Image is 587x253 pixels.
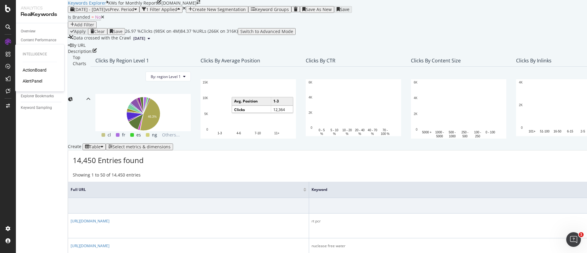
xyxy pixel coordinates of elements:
[319,128,325,132] text: 0 - 5
[68,14,90,20] span: Is Branded
[71,243,109,248] a: [URL][DOMAIN_NAME]
[381,132,389,136] text: 100 %
[300,6,334,13] button: Save As New
[186,6,248,13] button: Create New Segmentation
[201,79,296,139] svg: A chart.
[95,58,149,64] div: Clicks By region Level 1
[71,218,109,224] a: [URL][DOMAIN_NAME]
[183,6,186,10] div: times
[95,94,191,131] svg: A chart.
[83,143,106,150] button: Table
[519,103,523,107] text: 2K
[217,132,222,135] text: 1-3
[73,155,144,165] span: 14,450 Entries found
[519,81,523,84] text: 4K
[23,67,46,73] a: ActionBoard
[240,29,293,34] div: Switch to Advanced Mode
[133,36,145,41] span: 2024 Jul. 2nd
[68,28,88,35] button: Apply
[449,135,456,138] text: 1000
[566,232,581,247] iframe: Intercom live chat
[113,144,171,149] div: Select metrics & dimensions
[529,130,536,133] text: 101+
[238,28,296,35] button: Switch to Advanced Mode
[540,130,550,133] text: 51-100
[136,131,141,139] span: es
[21,11,63,18] div: RealKeywords
[204,112,208,116] text: 5K
[342,128,352,132] text: 10 - 20
[21,5,63,11] div: Analytics
[306,7,332,12] div: Save As New
[106,143,173,150] button: Select metrics & dimensions
[414,97,418,100] text: 4K
[107,28,125,35] button: Save
[73,172,141,179] div: Showing 1 to 50 of 14,450 entries
[311,126,312,129] text: 0
[474,131,481,134] text: 100 -
[21,93,63,99] a: Explorer Bookmarks
[422,131,432,134] text: 5000 +
[122,131,125,139] span: fr
[255,132,261,135] text: 7-10
[125,28,180,35] div: 26.97 % Clicks ( 985K on 4M )
[475,135,480,138] text: 250
[306,58,335,64] div: Clicks By CTR
[201,58,260,64] div: Clicks By Average Position
[21,37,63,43] a: Content Performance
[579,232,584,237] span: 1
[462,135,467,138] text: 500
[553,130,561,133] text: 16-50
[358,132,361,136] text: %
[255,7,289,12] div: Keyword Groups
[414,81,418,84] text: 6K
[72,42,86,48] span: By URL
[581,130,585,133] text: 2-5
[411,79,506,139] div: A chart.
[151,74,181,79] span: By: region Level 1
[382,128,388,132] text: 70 -
[308,111,312,114] text: 2K
[180,28,238,35] div: 84.37 % URLs ( 266K on 316K )
[73,35,131,42] div: Data crossed with the Crawl
[21,105,52,111] div: Keyword Sampling
[74,22,94,27] div: Add Filter
[146,72,191,81] button: By: region Level 1
[108,131,111,139] span: cl
[237,132,241,135] text: 4-6
[68,6,139,13] button: [DATE] - [DATE]vsPrev. Period
[152,131,157,139] span: ng
[521,126,523,129] text: 0
[89,144,101,149] div: Table
[71,187,294,192] span: Full URL
[567,130,573,133] text: 6-15
[94,29,105,34] div: Clear
[308,96,312,99] text: 4K
[355,128,365,132] text: 20 - 40
[411,58,461,64] div: Clicks By Content Size
[21,93,54,99] div: Explorer Bookmarks
[148,115,157,118] text: 46.3%
[74,6,105,12] span: [DATE] - [DATE]
[68,48,93,54] div: Description:
[73,54,86,143] div: Top Charts
[306,79,401,136] div: A chart.
[449,131,456,134] text: 500 -
[88,28,107,35] button: Clear
[368,128,378,132] text: 40 - 70
[68,143,106,150] div: Create
[435,131,444,134] text: 1000 -
[516,58,552,64] div: Clicks By Inlinks
[308,81,312,84] text: 6K
[21,105,63,111] a: Keyword Sampling
[333,132,336,136] text: %
[320,132,323,136] text: %
[146,7,177,12] div: 1 Filter Applied
[68,21,97,28] button: Add Filter
[436,135,443,138] text: 5000
[23,78,42,84] a: AlertPanel
[203,81,208,84] text: 15K
[23,52,57,57] div: Intelligence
